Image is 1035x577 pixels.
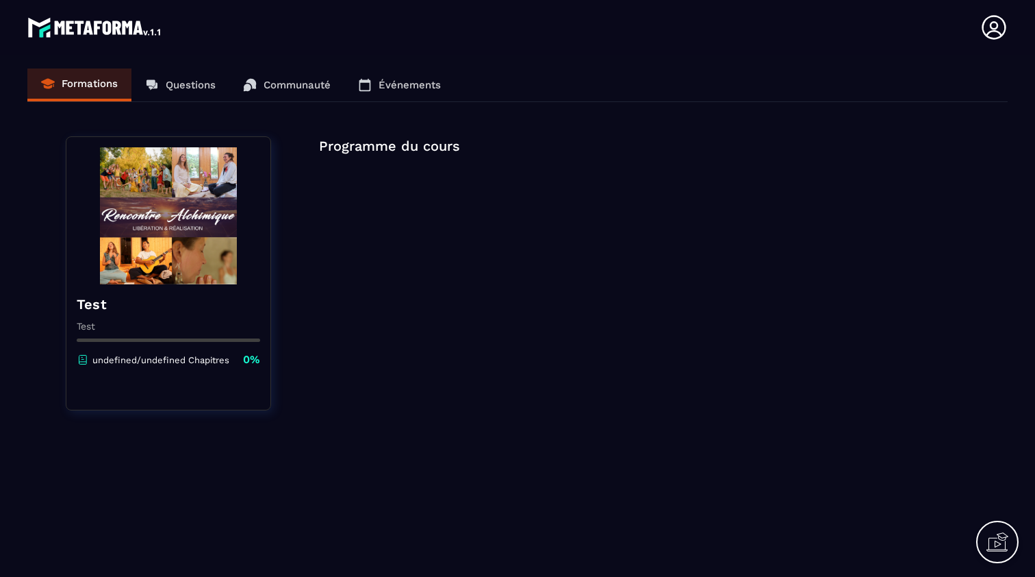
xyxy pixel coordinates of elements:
[77,295,260,314] h4: Test
[77,147,260,284] img: banner
[243,352,260,367] p: 0%
[77,321,260,332] p: Test
[27,14,163,41] img: logo
[319,136,969,156] p: Programme du cours
[92,355,229,365] p: undefined/undefined Chapitres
